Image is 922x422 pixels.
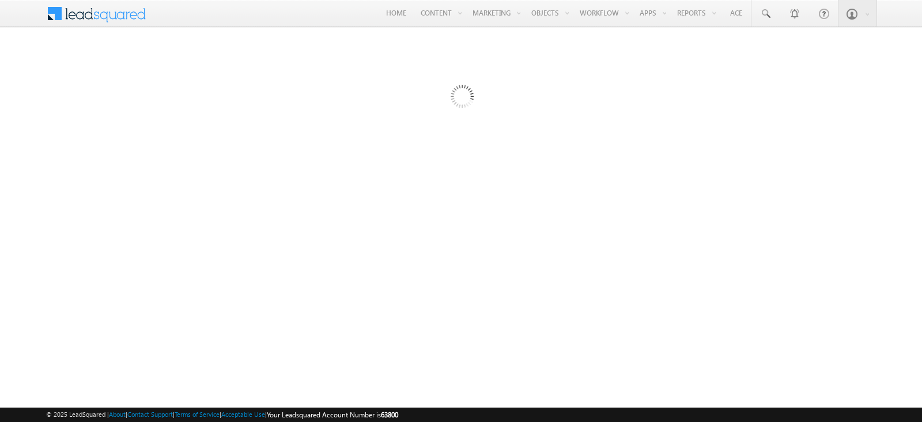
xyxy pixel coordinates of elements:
[381,410,398,419] span: 63800
[127,410,173,418] a: Contact Support
[267,410,398,419] span: Your Leadsquared Account Number is
[402,39,521,158] img: Loading...
[46,409,398,420] span: © 2025 LeadSquared | | | | |
[221,410,265,418] a: Acceptable Use
[109,410,126,418] a: About
[175,410,220,418] a: Terms of Service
